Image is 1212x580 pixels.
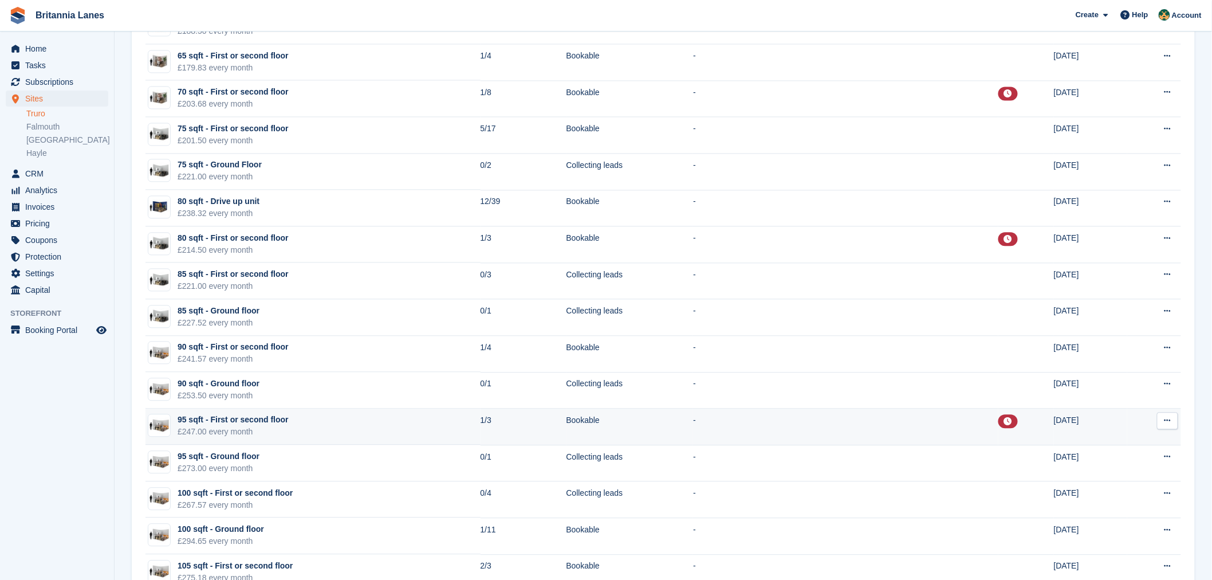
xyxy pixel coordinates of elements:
td: [DATE] [1054,336,1127,373]
div: £179.83 every month [178,62,289,74]
a: menu [6,322,108,338]
div: 90 sqft - Ground floor [178,378,259,390]
td: [DATE] [1054,44,1127,81]
td: 5/17 [481,117,566,154]
td: 0/2 [481,154,566,190]
td: - [693,409,998,445]
div: 65 sqft - First or second floor [178,50,289,62]
a: menu [6,282,108,298]
img: 75-sqft-unit.jpg [148,126,170,142]
a: menu [6,265,108,281]
a: menu [6,57,108,73]
span: Invoices [25,199,94,215]
td: 0/4 [481,481,566,518]
a: Britannia Lanes [31,6,109,25]
td: 1/11 [481,518,566,554]
a: menu [6,166,108,182]
span: Sites [25,91,94,107]
span: Analytics [25,182,94,198]
div: 85 sqft - Ground floor [178,305,259,317]
a: menu [6,182,108,198]
span: Coupons [25,232,94,248]
td: - [693,262,998,299]
img: 100-sqft-unit.jpg [148,454,170,471]
div: 95 sqft - Ground floor [178,450,259,463]
img: 75-sqft-unit.jpg [148,272,170,288]
td: - [693,190,998,226]
img: 100-sqft-unit.jpg [148,527,170,543]
a: menu [6,41,108,57]
div: £201.50 every month [178,135,289,147]
td: Bookable [566,117,694,154]
td: Bookable [566,226,694,263]
div: £203.68 every month [178,98,289,110]
span: Create [1076,9,1099,21]
span: Storefront [10,308,114,319]
span: Booking Portal [25,322,94,338]
div: 90 sqft - First or second floor [178,341,289,353]
td: [DATE] [1054,481,1127,518]
td: Collecting leads [566,372,694,409]
td: Collecting leads [566,481,694,518]
td: - [693,372,998,409]
div: 95 sqft - First or second floor [178,414,289,426]
span: Settings [25,265,94,281]
td: Collecting leads [566,262,694,299]
img: 100-sqft-unit.jpg [148,563,170,580]
img: 75-sqft-unit.jpg [148,235,170,252]
td: [DATE] [1054,226,1127,263]
a: menu [6,74,108,90]
span: Help [1132,9,1148,21]
a: Truro [26,108,108,119]
td: 0/1 [481,299,566,336]
div: 70 sqft - First or second floor [178,86,289,98]
td: 1/3 [481,409,566,445]
td: [DATE] [1054,80,1127,117]
span: Pricing [25,215,94,232]
td: Collecting leads [566,299,694,336]
span: Account [1172,10,1202,21]
a: menu [6,232,108,248]
div: 100 sqft - Ground floor [178,523,264,535]
div: 80 sqft - Drive up unit [178,195,259,207]
div: £267.57 every month [178,499,293,511]
img: 100-sqft-unit.jpg [148,490,170,507]
td: 1/3 [481,226,566,263]
td: Bookable [566,518,694,554]
img: stora-icon-8386f47178a22dfd0bd8f6a31ec36ba5ce8667c1dd55bd0f319d3a0aa187defe.svg [9,7,26,24]
img: Nathan Kellow [1159,9,1170,21]
a: menu [6,199,108,215]
div: £227.52 every month [178,317,259,329]
div: £253.50 every month [178,390,259,402]
td: Bookable [566,80,694,117]
img: 80sqft%20Drive%20Up.jpg [148,199,170,215]
div: £241.57 every month [178,353,289,365]
td: - [693,299,998,336]
div: £238.32 every month [178,207,259,220]
img: 100-sqft-unit.jpg [148,381,170,398]
a: menu [6,215,108,232]
a: Falmouth [26,122,108,132]
td: Collecting leads [566,154,694,190]
a: menu [6,91,108,107]
div: £214.50 every month [178,244,289,256]
div: £273.00 every month [178,463,259,475]
td: [DATE] [1054,518,1127,554]
td: - [693,117,998,154]
td: 1/4 [481,336,566,373]
td: [DATE] [1054,445,1127,481]
span: Protection [25,249,94,265]
td: - [693,154,998,190]
td: Collecting leads [566,445,694,481]
img: 100-sqft-unit.jpg [148,344,170,361]
div: 75 sqft - First or second floor [178,123,289,135]
div: 100 sqft - First or second floor [178,487,293,499]
td: Bookable [566,336,694,373]
div: 85 sqft - First or second floor [178,268,289,280]
img: 75-sqft-unit.jpg [148,308,170,324]
div: 75 sqft - Ground Floor [178,159,262,171]
span: Tasks [25,57,94,73]
div: £188.50 every month [178,25,259,37]
a: Preview store [95,323,108,337]
td: - [693,481,998,518]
